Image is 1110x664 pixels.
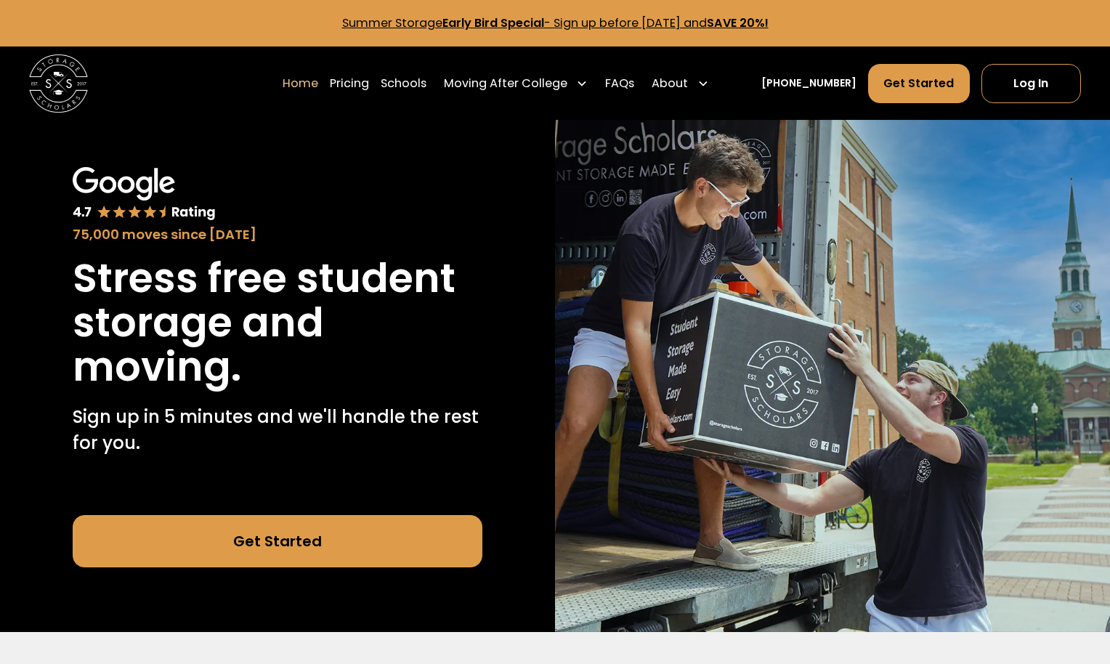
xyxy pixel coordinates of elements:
[555,120,1110,632] img: Storage Scholars makes moving and storage easy.
[761,76,856,91] a: [PHONE_NUMBER]
[342,15,769,31] a: Summer StorageEarly Bird Special- Sign up before [DATE] andSAVE 20%!
[73,167,216,222] img: Google 4.7 star rating
[981,64,1081,103] a: Log In
[73,224,482,244] div: 75,000 moves since [DATE]
[868,64,969,103] a: Get Started
[707,15,769,31] strong: SAVE 20%!
[73,256,482,389] h1: Stress free student storage and moving.
[330,63,369,104] a: Pricing
[442,15,544,31] strong: Early Bird Special
[73,515,482,568] a: Get Started
[283,63,318,104] a: Home
[605,63,634,104] a: FAQs
[73,404,482,457] p: Sign up in 5 minutes and we'll handle the rest for you.
[29,54,88,113] img: Storage Scholars main logo
[444,75,567,92] div: Moving After College
[652,75,688,92] div: About
[381,63,426,104] a: Schools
